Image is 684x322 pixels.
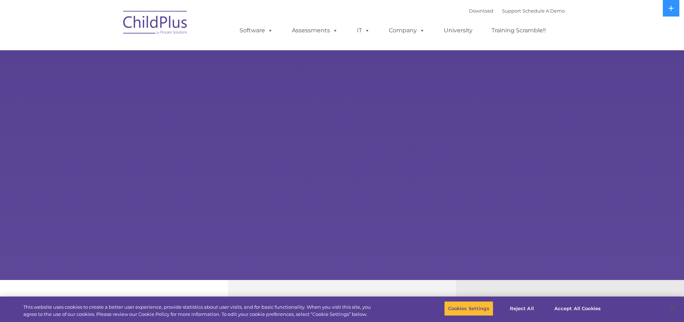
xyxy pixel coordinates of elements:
a: University [437,23,480,38]
button: Reject All [499,301,544,316]
a: Training Scramble!! [484,23,553,38]
font: | [469,8,565,14]
img: ChildPlus by Procare Solutions [120,6,191,42]
button: Cookies Settings [444,301,493,316]
a: Download [469,8,493,14]
a: IT [350,23,377,38]
a: Schedule A Demo [522,8,565,14]
button: Close [665,301,680,317]
button: Accept All Cookies [550,301,605,316]
a: Assessments [285,23,345,38]
a: Company [382,23,432,38]
a: Software [232,23,280,38]
a: Support [502,8,521,14]
div: This website uses cookies to create a better user experience, provide statistics about user visit... [23,304,376,318]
